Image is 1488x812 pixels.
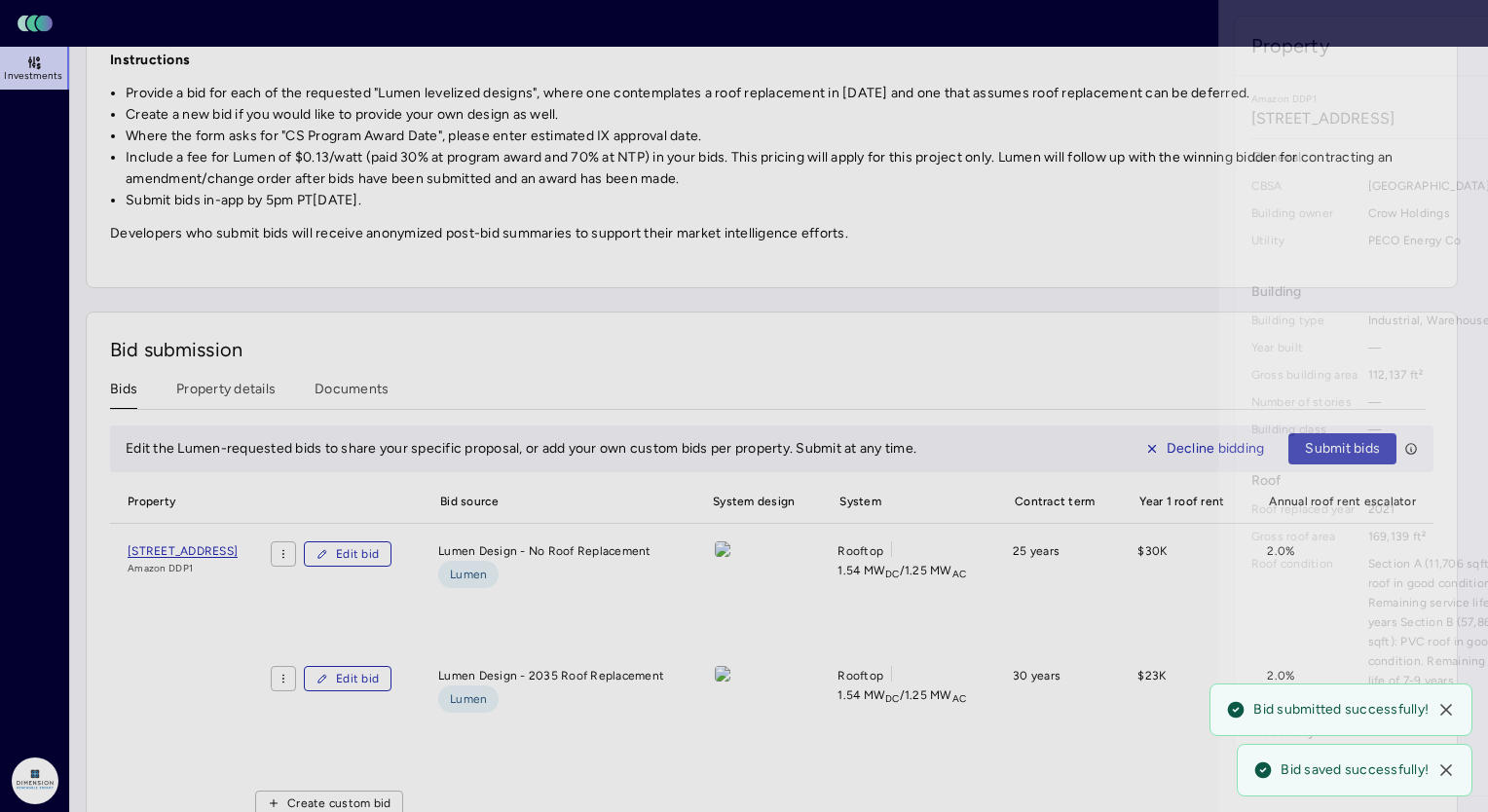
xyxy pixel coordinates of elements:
span: Bid submitted successfully! [1253,700,1429,720]
span: Building type [1251,311,1360,330]
span: Number of stories [1251,392,1360,412]
span: Utility [1251,231,1360,250]
span: Building owner [1251,203,1360,223]
span: CBSA [1251,176,1360,196]
span: Building class [1251,420,1360,439]
span: Roof condition [1251,554,1360,690]
span: Gross roof area [1251,527,1360,546]
span: Year built [1251,338,1360,357]
span: Bid saved successfully! [1281,760,1429,780]
span: Property [1251,32,1330,59]
span: Gross building area [1251,365,1360,385]
span: Roof replaced year [1251,499,1360,519]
